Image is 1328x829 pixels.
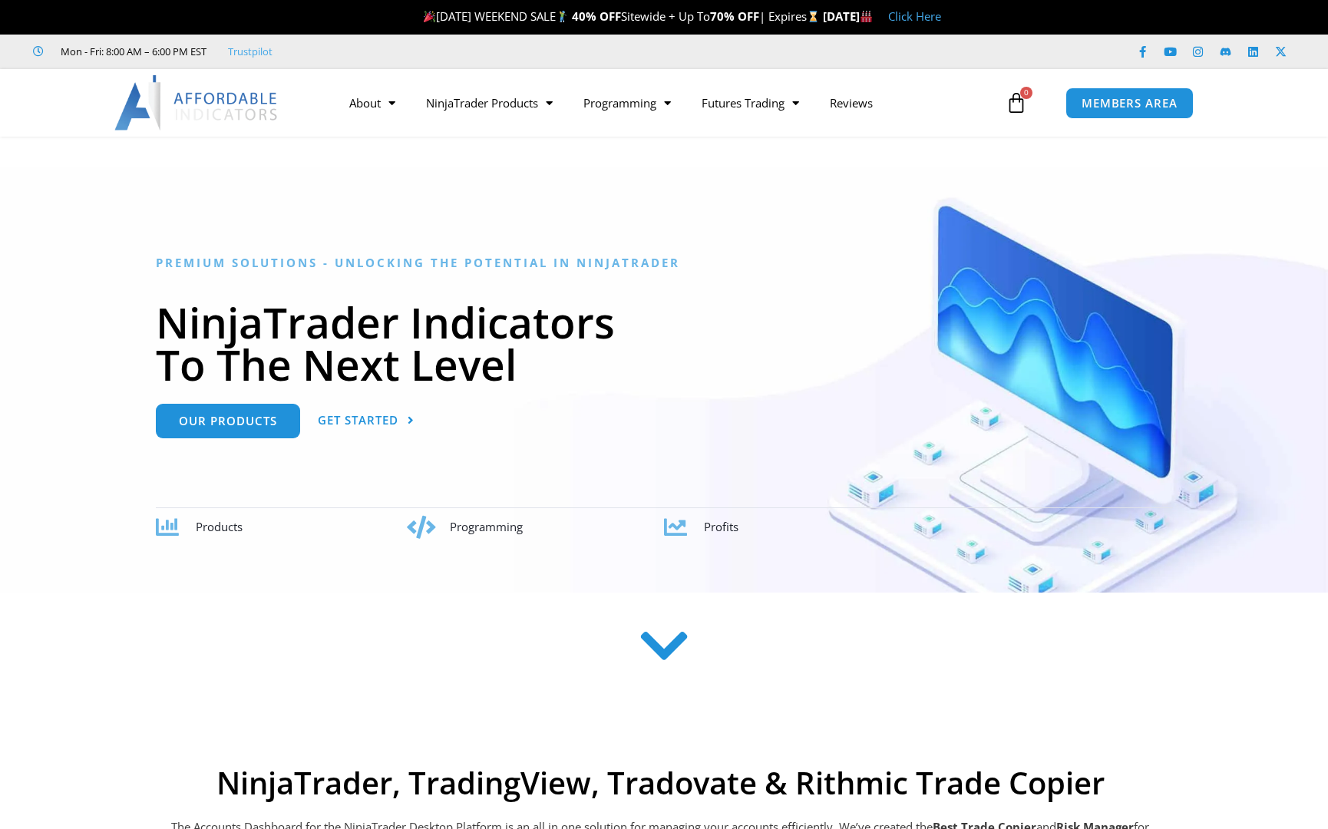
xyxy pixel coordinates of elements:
[572,8,621,24] strong: 40% OFF
[156,301,1173,385] h1: NinjaTrader Indicators To The Next Level
[334,85,411,121] a: About
[196,519,243,534] span: Products
[823,8,873,24] strong: [DATE]
[169,765,1151,801] h2: NinjaTrader, TradingView, Tradovate & Rithmic Trade Copier
[318,414,398,426] span: Get Started
[424,11,435,22] img: 🎉
[114,75,279,130] img: LogoAI | Affordable Indicators – NinjaTrader
[156,256,1173,270] h6: Premium Solutions - Unlocking the Potential in NinjaTrader
[861,11,872,22] img: 🏭
[888,8,941,24] a: Click Here
[450,519,523,534] span: Programming
[411,85,568,121] a: NinjaTrader Products
[228,42,273,61] a: Trustpilot
[1065,88,1194,119] a: MEMBERS AREA
[156,404,300,438] a: Our Products
[710,8,759,24] strong: 70% OFF
[420,8,823,24] span: [DATE] WEEKEND SALE Sitewide + Up To | Expires
[334,85,1002,121] nav: Menu
[1082,97,1178,109] span: MEMBERS AREA
[318,404,415,438] a: Get Started
[568,85,686,121] a: Programming
[179,415,277,427] span: Our Products
[1020,87,1032,99] span: 0
[704,519,738,534] span: Profits
[57,42,206,61] span: Mon - Fri: 8:00 AM – 6:00 PM EST
[808,11,819,22] img: ⌛
[814,85,888,121] a: Reviews
[557,11,568,22] img: 🏌️‍♂️
[983,81,1050,125] a: 0
[686,85,814,121] a: Futures Trading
